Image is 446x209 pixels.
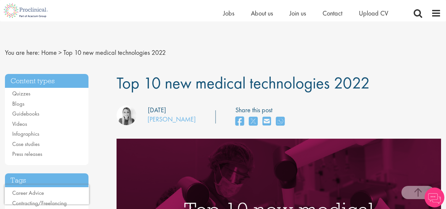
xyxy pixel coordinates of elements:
a: [PERSON_NAME] [148,115,196,123]
a: share on twitter [249,115,257,129]
a: breadcrumb link [41,48,57,57]
a: Contact [323,9,342,17]
a: share on email [262,115,271,129]
span: > [58,48,62,57]
a: Press releases [12,150,42,157]
iframe: reCAPTCHA [5,185,89,204]
span: You are here: [5,48,40,57]
a: About us [251,9,273,17]
a: Guidebooks [12,110,39,117]
a: Case studies [12,140,40,148]
h3: Tags [5,173,88,188]
a: share on whats app [276,115,285,129]
a: Join us [290,9,306,17]
h3: Content types [5,74,88,88]
img: Chatbot [425,188,444,207]
a: Jobs [223,9,234,17]
a: Videos [12,120,27,127]
a: share on facebook [235,115,244,129]
a: Blogs [12,100,24,107]
div: [DATE] [148,105,166,115]
span: Top 10 new medical technologies 2022 [63,48,166,57]
a: Contracting/Freelancing [12,199,67,207]
a: Quizzes [12,90,30,97]
span: Top 10 new medical technologies 2022 [117,72,370,93]
a: Upload CV [359,9,388,17]
img: Hannah Burke [117,105,136,125]
a: Infographics [12,130,39,137]
label: Share this post [235,105,288,115]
